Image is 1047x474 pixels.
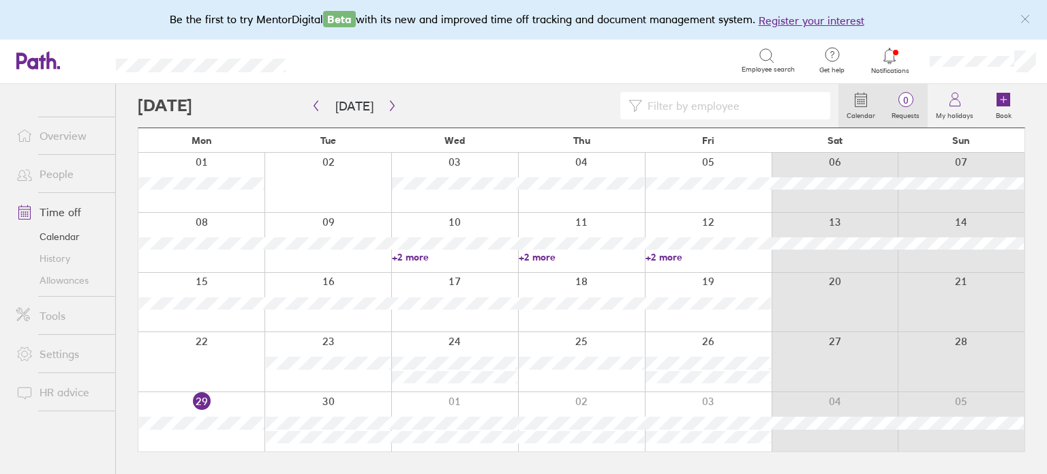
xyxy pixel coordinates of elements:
span: Get help [810,66,854,74]
span: Wed [444,135,465,146]
a: Book [982,84,1025,128]
span: Tue [320,135,336,146]
label: Requests [883,108,928,120]
a: Settings [5,340,115,368]
button: Register your interest [759,12,864,29]
a: Notifications [868,46,912,75]
span: Sun [952,135,970,146]
label: Book [988,108,1020,120]
span: Notifications [868,67,912,75]
span: Employee search [742,65,795,74]
a: Calendar [5,226,115,248]
span: Sat [828,135,843,146]
a: Tools [5,302,115,329]
span: Beta [323,11,356,27]
a: Allowances [5,269,115,291]
button: [DATE] [324,95,384,117]
span: 0 [883,95,928,106]
label: Calendar [838,108,883,120]
div: Be the first to try MentorDigital with its new and improved time off tracking and document manage... [170,11,878,29]
label: My holidays [928,108,982,120]
a: +2 more [392,251,517,263]
a: Calendar [838,84,883,128]
a: Time off [5,198,115,226]
a: +2 more [646,251,771,263]
span: Thu [573,135,590,146]
a: 0Requests [883,84,928,128]
a: My holidays [928,84,982,128]
a: People [5,160,115,188]
span: Fri [702,135,714,146]
a: HR advice [5,379,115,406]
div: Search [322,54,357,66]
input: Filter by employee [642,93,822,119]
a: +2 more [519,251,644,263]
a: Overview [5,122,115,149]
a: History [5,248,115,269]
span: Mon [192,135,212,146]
